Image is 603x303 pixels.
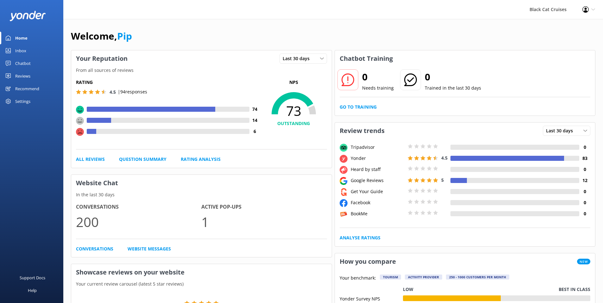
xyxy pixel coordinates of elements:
h3: Website Chat [71,175,332,191]
div: Settings [15,95,30,108]
p: Low [403,286,413,293]
h4: 14 [249,117,261,124]
h4: 74 [249,106,261,113]
span: Last 30 days [283,55,313,62]
h4: 0 [579,166,590,173]
span: 5 [441,177,444,183]
a: Analyse Ratings [340,234,380,241]
div: Heard by staff [349,166,406,173]
a: Website Messages [128,245,171,252]
h2: 0 [362,69,394,85]
div: 250 - 1000 customers per month [446,275,509,280]
div: Activity Provider [405,275,442,280]
img: yonder-white-logo.png [9,11,46,21]
p: In the last 30 days [71,191,332,198]
h1: Welcome, [71,28,132,44]
div: Yonder Survey NPS [340,295,403,301]
p: | 94 responses [118,88,147,95]
div: Facebook [349,199,406,206]
div: Tourism [380,275,401,280]
a: Question Summary [119,156,166,163]
p: Best in class [559,286,590,293]
span: 4.5 [110,89,116,95]
h3: Review trends [335,123,389,139]
div: Support Docs [20,271,45,284]
h4: 0 [579,188,590,195]
a: Rating Analysis [181,156,221,163]
div: Inbox [15,44,26,57]
div: Yonder [349,155,406,162]
div: BookMe [349,210,406,217]
h4: 0 [579,210,590,217]
div: Reviews [15,70,30,82]
a: Pip [117,29,132,42]
h4: 0 [579,199,590,206]
h2: 0 [425,69,481,85]
a: All Reviews [76,156,105,163]
h3: How you compare [335,253,401,270]
p: Your current review carousel (latest 5 star reviews) [71,281,332,287]
span: 4.5 [441,155,448,161]
h4: 12 [579,177,590,184]
div: Tripadvisor [349,144,406,151]
h4: 6 [249,128,261,135]
h4: Active Pop-ups [201,203,327,211]
div: Get Your Guide [349,188,406,195]
div: Home [15,32,28,44]
p: Trained in the last 30 days [425,85,481,92]
div: Help [28,284,37,297]
p: From all sources of reviews [71,67,332,74]
span: Last 30 days [546,127,577,134]
h4: 83 [579,155,590,162]
span: New [577,259,590,264]
h4: Conversations [76,203,201,211]
span: 73 [261,103,327,119]
p: 200 [76,211,201,232]
div: Recommend [15,82,39,95]
h4: 0 [579,144,590,151]
div: Google Reviews [349,177,406,184]
h4: OUTSTANDING [261,120,327,127]
p: NPS [261,79,327,86]
h3: Chatbot Training [335,50,398,67]
div: Chatbot [15,57,31,70]
p: Needs training [362,85,394,92]
h3: Your Reputation [71,50,132,67]
p: Your benchmark: [340,275,376,282]
h5: Rating [76,79,261,86]
a: Conversations [76,245,113,252]
p: 1 [201,211,327,232]
a: Go to Training [340,104,377,110]
h3: Showcase reviews on your website [71,264,332,281]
